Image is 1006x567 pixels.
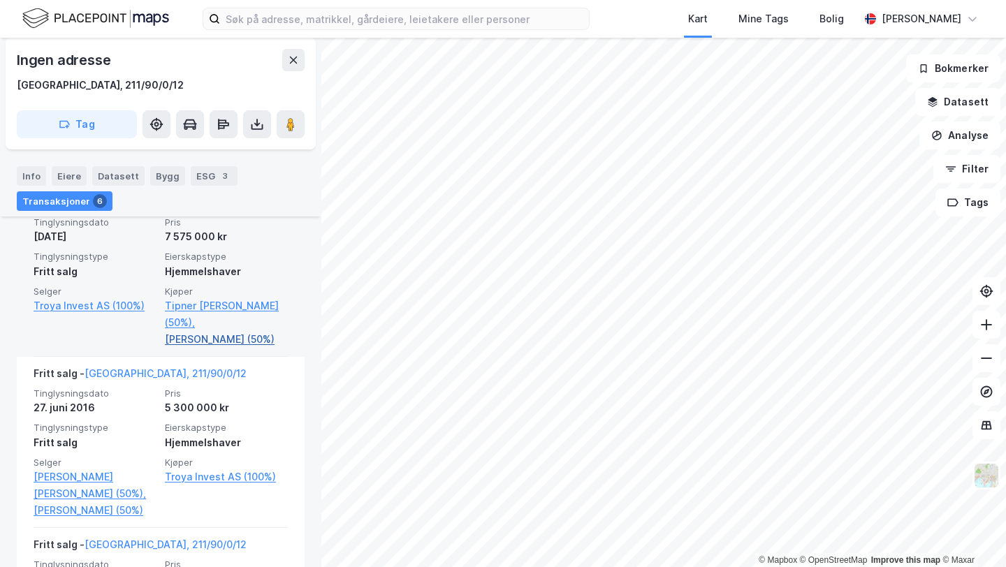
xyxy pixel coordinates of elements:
div: Mine Tags [738,10,789,27]
span: Selger [34,457,156,469]
a: Mapbox [759,555,797,565]
a: [GEOGRAPHIC_DATA], 211/90/0/12 [85,367,247,379]
button: Filter [933,155,1000,183]
div: Fritt salg - [34,365,247,388]
span: Eierskapstype [165,251,288,263]
span: Kjøper [165,286,288,297]
div: Fritt salg [34,263,156,280]
div: 5 300 000 kr [165,399,288,416]
a: Troya Invest AS (100%) [34,297,156,314]
div: 27. juni 2016 [34,399,156,416]
img: Z [973,462,1000,489]
div: 7 575 000 kr [165,228,288,245]
span: Kjøper [165,457,288,469]
div: Hjemmelshaver [165,263,288,280]
div: Datasett [92,166,145,186]
div: [PERSON_NAME] [882,10,961,27]
div: Bygg [150,166,185,186]
div: Fritt salg - [34,536,247,559]
div: 3 [218,169,232,183]
span: Eierskapstype [165,422,288,434]
div: Kontrollprogram for chat [936,500,1006,567]
div: Bolig [819,10,844,27]
a: [PERSON_NAME] [PERSON_NAME] (50%), [34,469,156,502]
a: Troya Invest AS (100%) [165,469,288,485]
a: [GEOGRAPHIC_DATA], 211/90/0/12 [85,538,247,550]
iframe: Chat Widget [936,500,1006,567]
a: Improve this map [871,555,940,565]
div: 6 [93,194,107,208]
button: Tag [17,110,137,138]
span: Tinglysningstype [34,422,156,434]
span: Tinglysningsdato [34,216,156,228]
span: Pris [165,388,288,399]
a: [PERSON_NAME] (50%) [165,331,288,348]
div: Fritt salg [34,434,156,451]
div: Transaksjoner [17,191,112,211]
button: Bokmerker [906,54,1000,82]
input: Søk på adresse, matrikkel, gårdeiere, leietakere eller personer [220,8,589,29]
span: Selger [34,286,156,297]
div: ESG [191,166,238,186]
button: Datasett [915,88,1000,116]
div: Hjemmelshaver [165,434,288,451]
button: Tags [935,189,1000,216]
img: logo.f888ab2527a4732fd821a326f86c7f29.svg [22,6,169,31]
div: [GEOGRAPHIC_DATA], 211/90/0/12 [17,77,184,94]
a: OpenStreetMap [800,555,868,565]
div: Eiere [52,166,87,186]
div: Kart [688,10,708,27]
button: Analyse [919,121,1000,149]
a: [PERSON_NAME] (50%) [34,502,156,519]
a: Tipner [PERSON_NAME] (50%), [165,297,288,331]
span: Tinglysningstype [34,251,156,263]
span: Tinglysningsdato [34,388,156,399]
div: [DATE] [34,228,156,245]
div: Ingen adresse [17,49,113,71]
div: Info [17,166,46,186]
span: Pris [165,216,288,228]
